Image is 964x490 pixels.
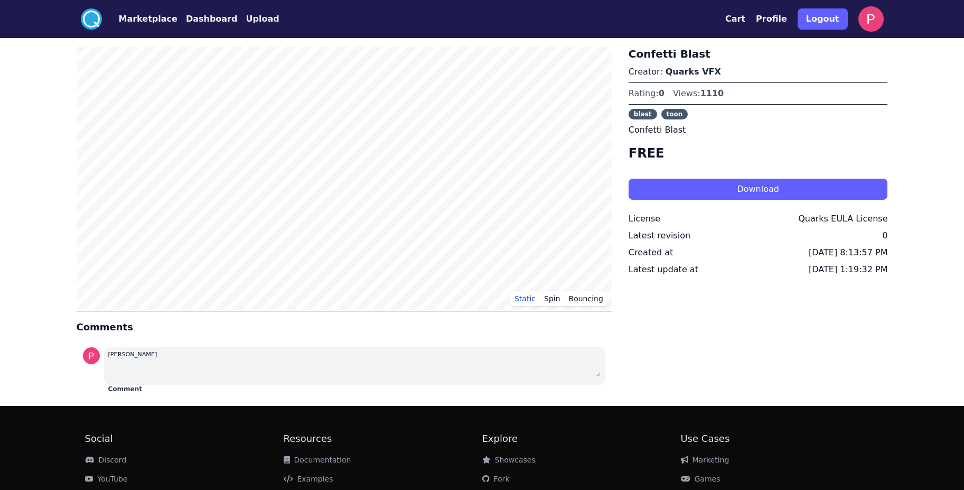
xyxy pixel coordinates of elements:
h2: Resources [284,431,482,446]
div: Rating: [629,87,664,100]
button: Marketplace [119,13,177,25]
div: Views: [673,87,724,100]
button: Cart [725,13,745,25]
a: Documentation [284,456,351,464]
a: YouTube [85,475,128,483]
span: blast [629,109,657,119]
div: [DATE] 1:19:32 PM [809,263,887,276]
p: Creator: [629,66,888,78]
div: Quarks EULA License [798,212,887,225]
div: 0 [882,229,887,242]
a: Quarks VFX [666,67,721,77]
h3: Confetti Blast [629,47,888,61]
a: Marketplace [102,13,177,25]
button: Bouncing [565,291,607,307]
div: License [629,212,660,225]
img: profile [83,347,100,364]
button: Static [510,291,540,307]
a: Marketing [681,456,729,464]
h2: Social [85,431,284,446]
p: Confetti Blast [629,124,888,136]
div: Latest revision [629,229,690,242]
a: Games [681,475,720,483]
a: Discord [85,456,127,464]
a: Dashboard [177,13,238,25]
div: Latest update at [629,263,698,276]
button: Spin [540,291,565,307]
button: Download [629,179,888,200]
a: Showcases [482,456,536,464]
h4: FREE [629,145,888,162]
span: 0 [659,88,664,98]
span: 1110 [700,88,724,98]
h2: Explore [482,431,681,446]
button: Logout [798,8,848,30]
img: profile [858,6,884,32]
h4: Comments [77,320,612,335]
h2: Use Cases [681,431,879,446]
button: Profile [756,13,787,25]
span: toon [661,109,688,119]
a: Upload [237,13,279,25]
button: Upload [246,13,279,25]
div: [DATE] 8:13:57 PM [809,246,887,259]
a: Fork [482,475,510,483]
a: Logout [798,4,848,34]
div: Created at [629,246,673,259]
button: Dashboard [186,13,238,25]
a: Examples [284,475,333,483]
button: Comment [108,385,142,393]
small: [PERSON_NAME] [108,351,157,358]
